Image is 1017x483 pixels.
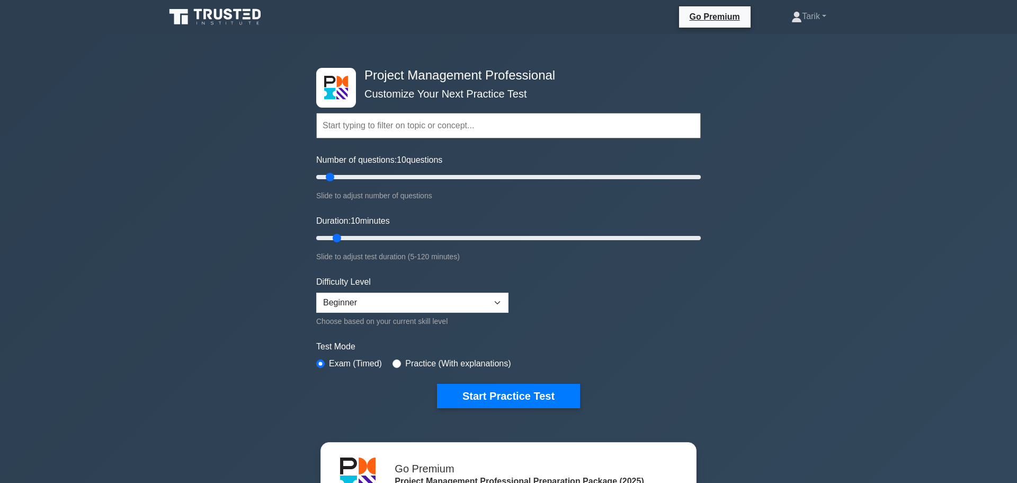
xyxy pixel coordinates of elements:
span: 10 [397,155,406,164]
label: Test Mode [316,340,701,353]
input: Start typing to filter on topic or concept... [316,113,701,138]
a: Tarik [766,6,852,27]
button: Start Practice Test [437,384,580,408]
div: Slide to adjust number of questions [316,189,701,202]
label: Number of questions: questions [316,154,442,166]
div: Choose based on your current skill level [316,315,508,328]
label: Difficulty Level [316,276,371,288]
h4: Project Management Professional [360,68,649,83]
a: Go Premium [683,10,746,23]
span: 10 [351,216,360,225]
label: Duration: minutes [316,215,390,227]
label: Practice (With explanations) [405,357,511,370]
label: Exam (Timed) [329,357,382,370]
div: Slide to adjust test duration (5-120 minutes) [316,250,701,263]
